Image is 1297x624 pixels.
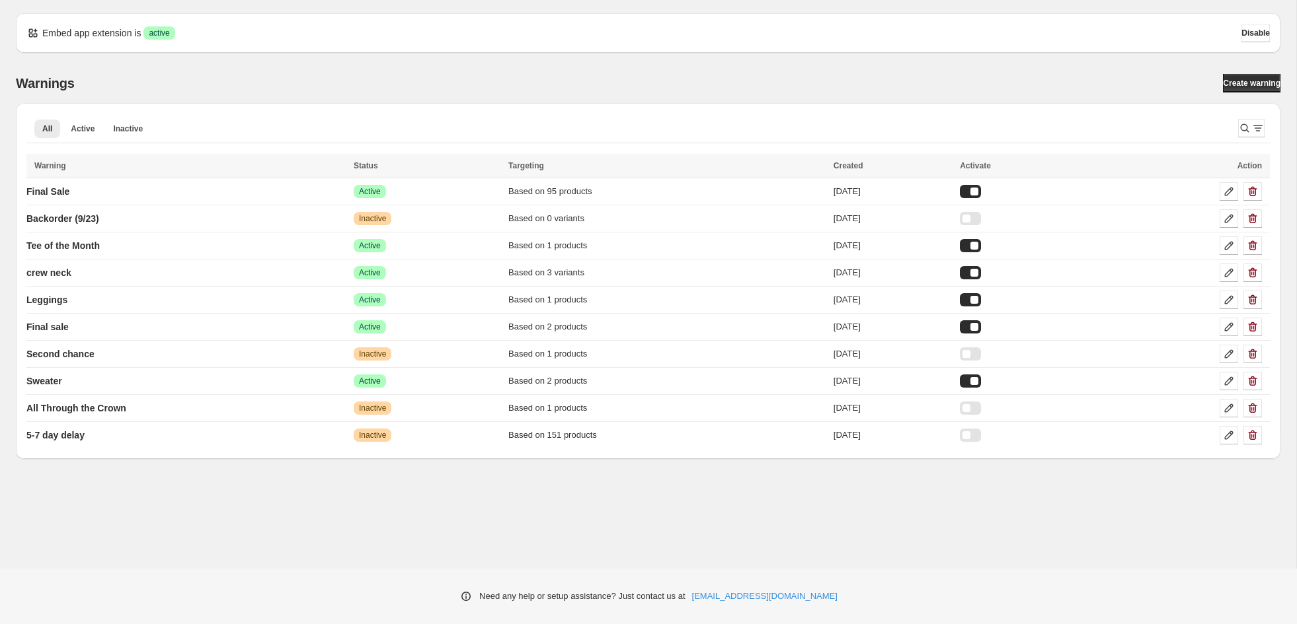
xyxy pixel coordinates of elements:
[359,376,381,386] span: Active
[508,212,826,225] div: Based on 0 variants
[359,213,386,224] span: Inactive
[508,239,826,252] div: Based on 1 products
[834,161,863,170] span: Created
[359,430,386,440] span: Inactive
[26,266,71,279] p: crew neck
[26,398,126,419] a: All Through the Crown
[26,181,69,202] a: Final Sale
[1223,78,1280,88] span: Create warning
[508,320,826,333] div: Based on 2 products
[1241,24,1270,42] button: Disable
[149,28,169,38] span: active
[26,316,69,337] a: Final sale
[834,401,952,415] div: [DATE]
[508,266,826,279] div: Based on 3 variants
[26,425,85,446] a: 5-7 day delay
[834,239,952,252] div: [DATE]
[42,26,141,40] p: Embed app extension is
[1223,74,1280,92] a: Create warning
[26,374,62,388] p: Sweater
[1238,119,1265,137] button: Search and filter results
[359,267,381,278] span: Active
[834,347,952,361] div: [DATE]
[359,403,386,413] span: Inactive
[508,161,544,170] span: Targeting
[508,429,826,442] div: Based on 151 products
[26,370,62,392] a: Sweater
[508,374,826,388] div: Based on 2 products
[1241,28,1270,38] span: Disable
[359,186,381,197] span: Active
[26,239,100,252] p: Tee of the Month
[834,212,952,225] div: [DATE]
[359,322,381,332] span: Active
[113,123,143,134] span: Inactive
[26,212,99,225] p: Backorder (9/23)
[26,293,67,306] p: Leggings
[359,295,381,305] span: Active
[834,374,952,388] div: [DATE]
[26,185,69,198] p: Final Sale
[34,161,66,170] span: Warning
[834,185,952,198] div: [DATE]
[359,349,386,359] span: Inactive
[508,293,826,306] div: Based on 1 products
[508,185,826,198] div: Based on 95 products
[359,240,381,251] span: Active
[354,161,378,170] span: Status
[834,429,952,442] div: [DATE]
[26,208,99,229] a: Backorder (9/23)
[692,590,838,603] a: [EMAIL_ADDRESS][DOMAIN_NAME]
[26,347,95,361] p: Second chance
[26,320,69,333] p: Final sale
[834,293,952,306] div: [DATE]
[26,262,71,283] a: crew neck
[26,429,85,442] p: 5-7 day delay
[71,123,95,134] span: Active
[1238,161,1262,170] span: Action
[26,401,126,415] p: All Through the Crown
[834,266,952,279] div: [DATE]
[26,289,67,310] a: Leggings
[508,401,826,415] div: Based on 1 products
[16,75,75,91] h2: Warnings
[26,343,95,364] a: Second chance
[26,235,100,256] a: Tee of the Month
[834,320,952,333] div: [DATE]
[508,347,826,361] div: Based on 1 products
[42,123,52,134] span: All
[960,161,991,170] span: Activate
